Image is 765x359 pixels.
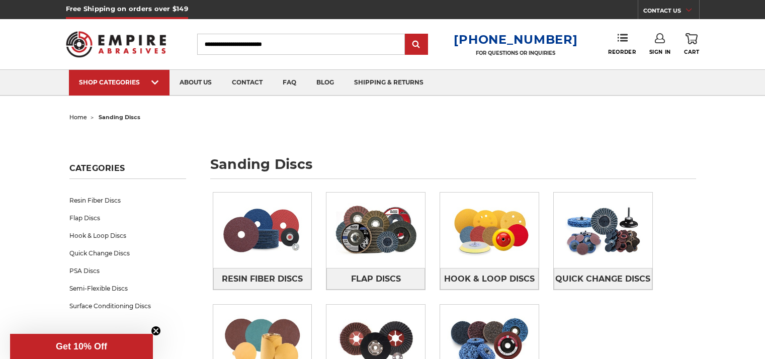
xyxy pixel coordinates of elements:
[554,268,652,290] a: Quick Change Discs
[684,33,699,55] a: Cart
[99,114,140,121] span: sanding discs
[326,268,425,290] a: Flap Discs
[69,114,87,121] a: home
[454,32,577,47] a: [PHONE_NUMBER]
[56,341,107,351] span: Get 10% Off
[608,49,636,55] span: Reorder
[69,163,186,179] h5: Categories
[326,196,425,265] img: Flap Discs
[213,268,312,290] a: Resin Fiber Discs
[69,244,186,262] a: Quick Change Discs
[10,334,153,359] div: Get 10% OffClose teaser
[66,25,166,64] img: Empire Abrasives
[454,50,577,56] p: FOR QUESTIONS OR INQUIRIES
[69,227,186,244] a: Hook & Loop Discs
[554,196,652,265] img: Quick Change Discs
[351,271,401,288] span: Flap Discs
[306,70,344,96] a: blog
[210,157,696,179] h1: sanding discs
[69,262,186,280] a: PSA Discs
[440,196,539,265] img: Hook & Loop Discs
[344,70,434,96] a: shipping & returns
[69,192,186,209] a: Resin Fiber Discs
[444,271,535,288] span: Hook & Loop Discs
[69,209,186,227] a: Flap Discs
[406,35,427,55] input: Submit
[69,297,186,315] a: Surface Conditioning Discs
[555,271,650,288] span: Quick Change Discs
[608,33,636,55] a: Reorder
[684,49,699,55] span: Cart
[79,78,159,86] div: SHOP CATEGORIES
[222,70,273,96] a: contact
[169,70,222,96] a: about us
[273,70,306,96] a: faq
[69,280,186,297] a: Semi-Flexible Discs
[649,49,671,55] span: Sign In
[643,5,699,19] a: CONTACT US
[213,196,312,265] img: Resin Fiber Discs
[151,326,161,336] button: Close teaser
[440,268,539,290] a: Hook & Loop Discs
[222,271,303,288] span: Resin Fiber Discs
